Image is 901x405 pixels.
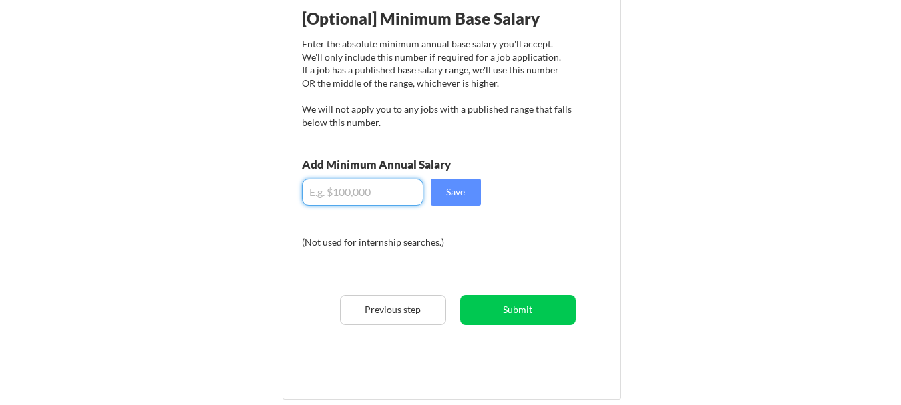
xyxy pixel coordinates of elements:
div: Enter the absolute minimum annual base salary you'll accept. We'll only include this number if re... [302,37,572,129]
div: Add Minimum Annual Salary [302,159,510,170]
div: (Not used for internship searches.) [302,236,483,249]
button: Save [431,179,481,206]
button: Submit [460,295,576,325]
input: E.g. $100,000 [302,179,423,206]
button: Previous step [340,295,446,325]
div: [Optional] Minimum Base Salary [302,11,572,27]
